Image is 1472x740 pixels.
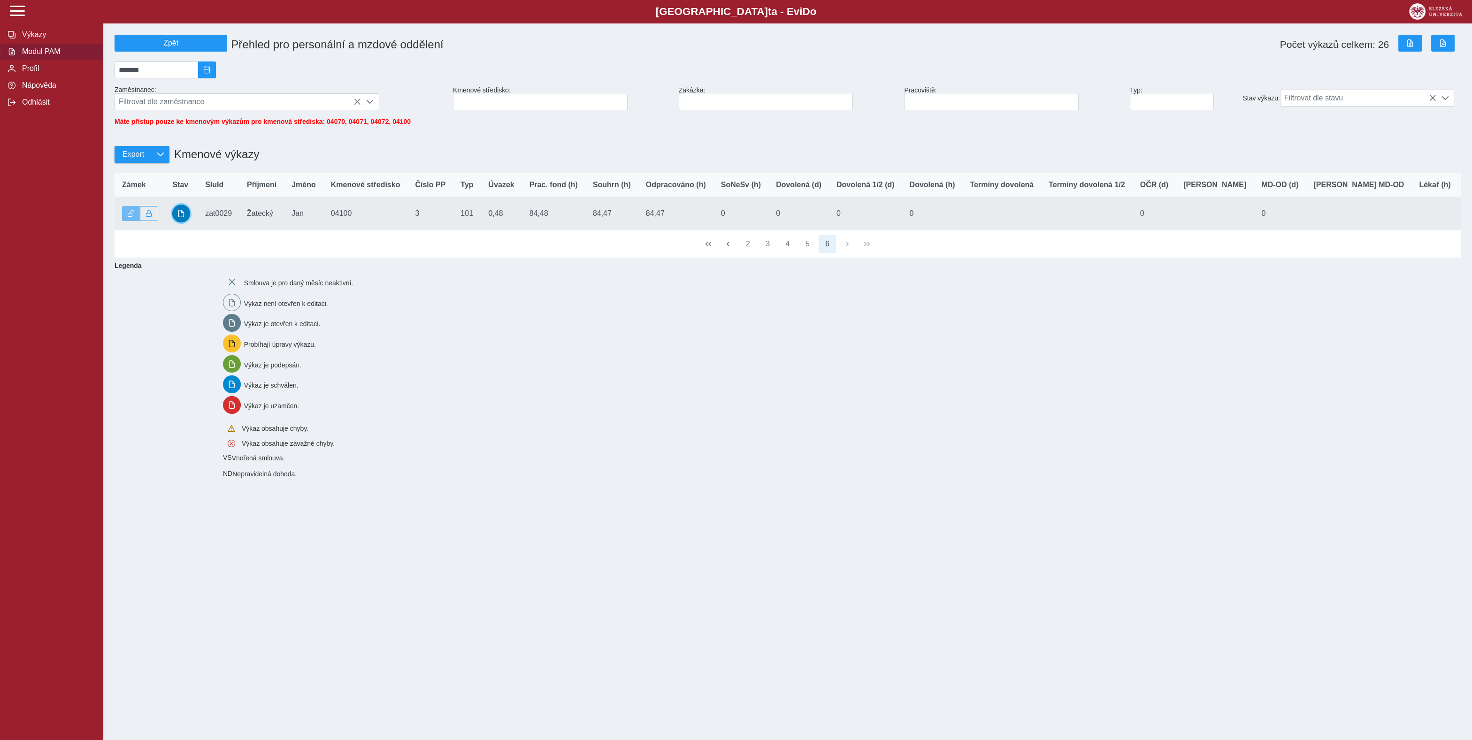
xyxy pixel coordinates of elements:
[1126,83,1239,114] div: Typ:
[244,341,316,348] span: Probíhají úpravy výkazu.
[1313,181,1404,189] span: [PERSON_NAME] MD-OD
[593,181,631,189] span: Souhrn (h)
[522,197,585,230] td: 84,48
[1183,181,1246,189] span: [PERSON_NAME]
[244,279,353,287] span: Smlouva je pro daný měsíc neaktivní.
[28,6,1444,18] b: [GEOGRAPHIC_DATA] a - Evi
[331,181,400,189] span: Kmenové středisko
[529,181,578,189] span: Prac. fond (h)
[198,197,239,230] td: zat0029
[900,83,1126,114] div: Pracoviště:
[646,181,706,189] span: Odpracováno (h)
[829,197,902,230] td: 0
[453,197,481,230] td: 101
[115,94,361,110] span: Filtrovat dle zaměstnance
[776,181,821,189] span: Dovolená (d)
[115,35,227,52] button: Zpět
[172,205,190,222] button: schváleno
[223,454,232,461] span: Smlouva vnořená do kmene
[244,361,301,368] span: Výkaz je podepsán.
[323,197,408,230] td: 04100
[19,81,95,90] span: Nápověda
[205,181,223,189] span: SluId
[910,181,955,189] span: Dovolená (h)
[675,83,901,114] div: Zakázka:
[19,47,95,56] span: Modul PAM
[242,440,335,447] span: Výkaz obsahuje závažné chyby.
[768,6,771,17] span: t
[1280,39,1389,50] span: Počet výkazů celkem: 26
[242,425,308,432] span: Výkaz obsahuje chyby.
[1398,35,1422,52] button: Export do Excelu
[244,381,299,389] span: Výkaz je schválen.
[19,98,95,107] span: Odhlásit
[836,181,895,189] span: Dovolená 1/2 (d)
[111,258,1457,273] b: Legenda
[1431,35,1455,52] button: Export do PDF
[119,39,223,47] span: Zpět
[19,64,95,73] span: Profil
[1419,181,1451,189] span: Lékař (h)
[232,455,285,462] span: Vnořená smlouva.
[798,235,816,253] button: 5
[407,197,453,230] td: 3
[1280,90,1436,106] span: Filtrovat dle stavu
[223,470,232,477] span: Smlouva vnořená do kmene
[111,82,449,114] div: Zaměstnanec:
[819,235,836,253] button: 6
[227,34,904,55] h1: Přehled pro personální a mzdové oddělení
[172,181,188,189] span: Stav
[1140,181,1168,189] span: OČR (d)
[291,181,316,189] span: Jméno
[449,83,675,114] div: Kmenové středisko:
[244,320,321,328] span: Výkaz je otevřen k editaci.
[169,143,259,166] h1: Kmenové výkazy
[247,181,276,189] span: Příjmení
[1239,86,1464,110] div: Stav výkazu:
[1254,197,1306,230] td: 0
[970,181,1034,189] span: Termíny dovolená
[802,6,810,17] span: D
[122,181,146,189] span: Zámek
[810,6,817,17] span: o
[481,197,522,230] td: 0,48
[244,299,328,307] span: Výkaz není otevřen k editaci.
[768,197,829,230] td: 0
[284,197,323,230] td: Jan
[759,235,777,253] button: 3
[415,181,445,189] span: Číslo PP
[123,150,144,159] span: Export
[232,470,297,478] span: Nepravidelná dohoda.
[779,235,797,253] button: 4
[1133,197,1176,230] td: 0
[244,402,299,410] span: Výkaz je uzamčen.
[122,206,140,221] button: Výkaz je odemčen.
[115,118,411,125] span: Máte přístup pouze ke kmenovým výkazům pro kmenová střediska: 04070, 04071, 04072, 04100
[1261,181,1298,189] span: MD-OD (d)
[638,197,713,230] td: 84,47
[1409,3,1462,20] img: logo_web_su.png
[721,181,761,189] span: SoNeSv (h)
[140,206,158,221] button: Uzamknout
[1049,181,1125,189] span: Termíny dovolená 1/2
[239,197,284,230] td: Žatecký
[585,197,638,230] td: 84,47
[739,235,757,253] button: 2
[198,61,216,78] button: 2025/09
[489,181,514,189] span: Úvazek
[902,197,963,230] td: 0
[460,181,473,189] span: Typ
[713,197,768,230] td: 0
[19,31,95,39] span: Výkazy
[115,146,152,163] button: Export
